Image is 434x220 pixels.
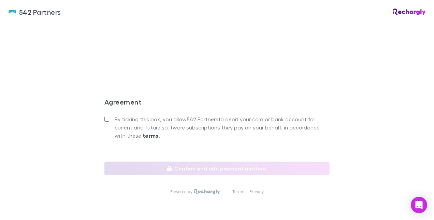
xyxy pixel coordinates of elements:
span: 542 Partners [19,7,61,17]
div: Open Intercom Messenger [411,197,427,213]
h3: Agreement [104,98,330,109]
img: Rechargly Logo [194,189,220,194]
p: Powered by [170,189,194,194]
strong: terms [143,132,159,139]
button: Confirm and add payment method [104,162,330,175]
a: Privacy [249,189,264,194]
p: | [226,189,227,194]
a: Terms [232,189,244,194]
img: 542 Partners's Logo [8,8,16,16]
span: By ticking this box, you allow 542 Partners to debit your card or bank account for current and fu... [115,115,330,140]
img: Rechargly Logo [393,9,426,15]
